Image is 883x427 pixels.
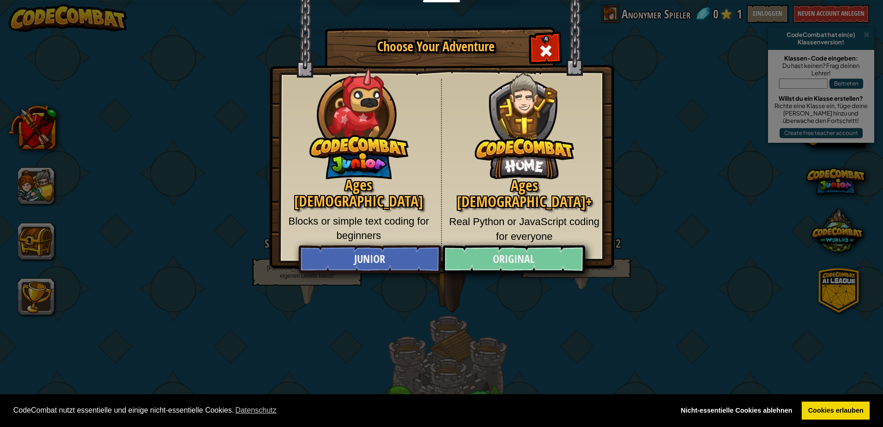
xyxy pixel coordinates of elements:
[449,214,600,244] p: Real Python or JavaScript coding for everyone
[284,177,434,209] h2: Ages [DEMOGRAPHIC_DATA]
[531,35,560,64] div: Close modal
[449,177,600,210] h2: Ages [DEMOGRAPHIC_DATA]+
[234,403,278,417] a: learn more about cookies
[341,40,531,54] h1: Choose Your Adventure
[802,402,870,420] a: allow cookies
[475,58,574,179] img: CodeCombat Original hero character
[674,402,798,420] a: deny cookies
[442,245,585,273] a: Original
[284,214,434,243] p: Blocks or simple text coding for beginners
[309,61,409,179] img: CodeCombat Junior hero character
[13,403,667,417] span: CodeCombat nutzt essentielle und einige nicht-essentielle Cookies.
[298,245,441,273] a: Junior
